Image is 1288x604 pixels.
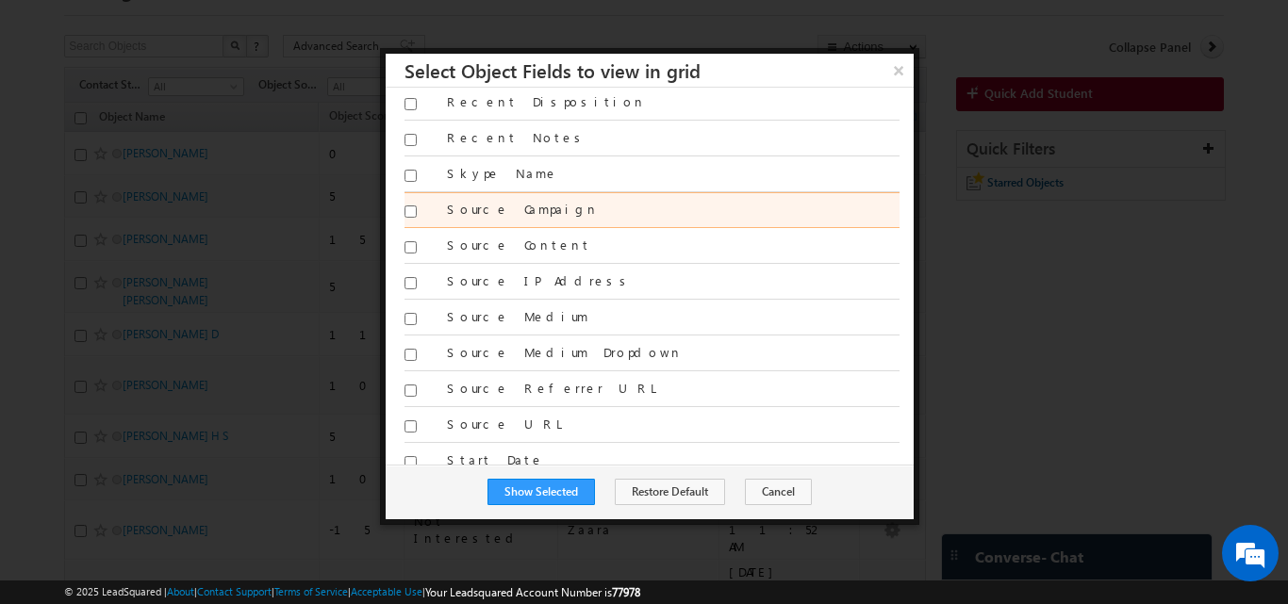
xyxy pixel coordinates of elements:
[405,170,417,182] input: Select/Unselect Column
[405,98,417,110] input: Select/Unselect Column
[32,99,79,123] img: d_60004797649_company_0_60004797649
[405,384,417,397] input: Select/Unselect Column
[447,416,900,433] label: Source URL
[447,201,900,218] label: Source Campaign
[405,349,417,361] input: Select/Unselect Column
[167,585,194,597] a: About
[25,174,344,453] textarea: Type your message and hit 'Enter'
[309,9,355,55] div: Minimize live chat window
[405,277,417,289] input: Select/Unselect Column
[447,165,900,182] label: Skype Name
[405,420,417,433] input: Select/Unselect Column
[405,313,417,325] input: Select/Unselect Column
[612,585,640,599] span: 77978
[447,272,900,289] label: Source IP Address
[197,585,272,597] a: Contact Support
[487,479,595,505] button: Show Selected
[98,99,317,123] div: Chat with us now
[274,585,348,597] a: Terms of Service
[447,308,900,325] label: Source Medium
[256,469,342,495] em: Start Chat
[447,93,900,110] label: Recent Disposition
[405,134,417,146] input: Select/Unselect Column
[615,479,725,505] button: Restore Default
[447,237,900,253] label: Source Content
[405,54,914,87] h3: Select Object Fields to view in grid
[745,479,812,505] button: Cancel
[64,583,640,601] span: © 2025 LeadSquared | | | | |
[447,129,900,146] label: Recent Notes
[405,241,417,253] input: Select/Unselect Column
[447,380,900,397] label: Source Referrer URL
[405,456,417,468] input: Select/Unselect Column
[447,344,900,361] label: Source Medium Dropdown
[883,54,914,87] button: ×
[447,451,900,468] label: Start Date
[425,585,640,599] span: Your Leadsquared Account Number is
[405,205,417,218] input: Select/Unselect Column
[351,585,422,597] a: Acceptable Use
